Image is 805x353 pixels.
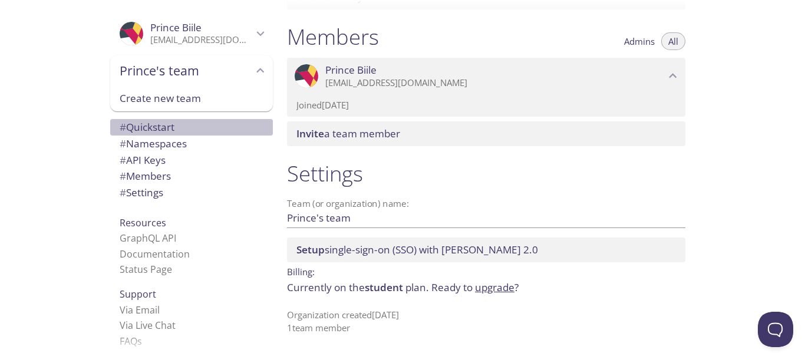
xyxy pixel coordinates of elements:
span: # [120,120,126,134]
div: Prince Biile [287,58,685,94]
span: Invite [296,127,324,140]
iframe: Help Scout Beacon - Open [758,312,793,347]
p: Currently on the plan. [287,280,685,295]
span: Setup [296,243,325,256]
button: All [661,32,685,50]
span: Settings [120,186,163,199]
div: API Keys [110,152,273,169]
span: Prince's team [120,62,253,79]
p: [EMAIL_ADDRESS][DOMAIN_NAME] [150,34,253,46]
div: Members [110,168,273,184]
span: Members [120,169,171,183]
div: Setup SSO [287,237,685,262]
span: Resources [120,216,166,229]
p: Organization created [DATE] 1 team member [287,309,685,334]
span: student [365,281,403,294]
p: Billing: [287,262,685,279]
div: Team Settings [110,184,273,201]
div: Invite a team member [287,121,685,146]
span: Ready to ? [431,281,519,294]
div: Prince Biile [110,14,273,53]
label: Team (or organization) name: [287,199,410,208]
div: Prince's team [110,55,273,86]
button: Admins [617,32,662,50]
p: Joined [DATE] [296,99,676,111]
a: GraphQL API [120,232,176,245]
div: Quickstart [110,119,273,136]
span: Namespaces [120,137,187,150]
span: single-sign-on (SSO) with [PERSON_NAME] 2.0 [296,243,538,256]
a: Via Live Chat [120,319,176,332]
span: # [120,186,126,199]
p: [EMAIL_ADDRESS][DOMAIN_NAME] [325,77,665,89]
a: Status Page [120,263,172,276]
div: Create new team [110,86,273,112]
h1: Settings [287,160,685,187]
span: # [120,137,126,150]
h1: Members [287,24,379,50]
span: # [120,169,126,183]
span: Quickstart [120,120,174,134]
a: upgrade [475,281,514,294]
span: Support [120,288,156,301]
div: Namespaces [110,136,273,152]
span: Prince Biile [325,64,377,77]
span: # [120,153,126,167]
span: Create new team [120,91,263,106]
a: Documentation [120,248,190,260]
a: Via Email [120,303,160,316]
span: Prince Biile [150,21,202,34]
span: a team member [296,127,400,140]
span: API Keys [120,153,166,167]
